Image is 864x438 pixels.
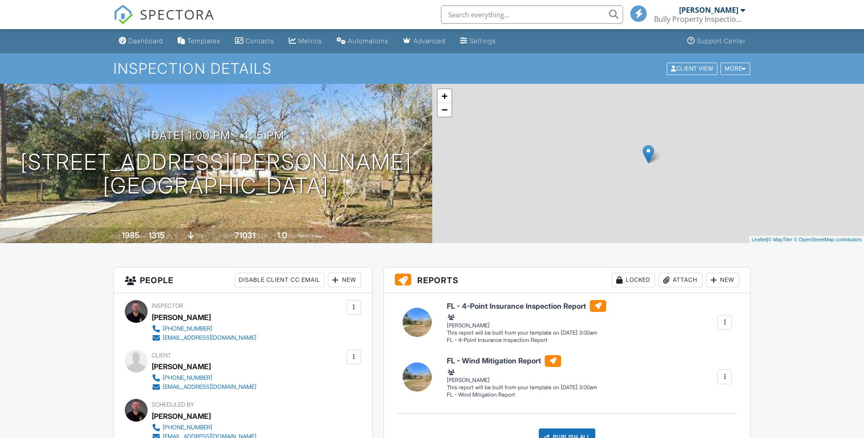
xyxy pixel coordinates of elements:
div: Support Center [697,37,746,45]
span: Built [110,233,120,239]
div: New [706,273,739,287]
div: [PERSON_NAME] [152,409,211,423]
div: [PERSON_NAME] [152,360,211,373]
a: [EMAIL_ADDRESS][DOMAIN_NAME] [152,382,256,392]
div: Disable Client CC Email [235,273,324,287]
h6: FL - Wind Mitigation Report [447,355,597,367]
div: 71031 [235,230,256,240]
div: Templates [187,37,220,45]
h6: FL - 4-Point Insurance Inspection Report [447,300,606,312]
a: [PHONE_NUMBER] [152,423,256,432]
div: Client View [667,62,717,75]
a: [PHONE_NUMBER] [152,324,256,333]
span: sq. ft. [166,233,179,239]
div: 1985 [122,230,140,240]
a: Zoom out [438,103,451,117]
img: The Best Home Inspection Software - Spectora [113,5,133,25]
a: [EMAIL_ADDRESS][DOMAIN_NAME] [152,333,256,342]
div: Bully Property Inspections LLC [654,15,745,24]
div: Attach [659,273,702,287]
a: Support Center [684,33,749,50]
a: Metrics [285,33,326,50]
div: [PHONE_NUMBER] [163,424,212,431]
a: SPECTORA [113,12,215,31]
div: FL - 4-Point Insurance Inspection Report [447,336,606,344]
div: Contacts [245,37,274,45]
div: 1.0 [277,230,287,240]
input: Search everything... [441,5,623,24]
h3: [DATE] 1:00 pm - 4:15 pm [148,129,284,142]
a: Advanced [399,33,449,50]
a: [PHONE_NUMBER] [152,373,256,382]
a: Zoom in [438,89,451,103]
div: [PERSON_NAME] [447,367,597,384]
h1: Inspection Details [113,61,751,76]
div: This report will be built from your template on [DATE] 3:00am [447,384,597,391]
h3: People [114,267,372,293]
div: Metrics [298,37,322,45]
h1: [STREET_ADDRESS][PERSON_NAME] [GEOGRAPHIC_DATA] [20,150,412,199]
a: Automations (Basic) [333,33,392,50]
span: bathrooms [288,233,314,239]
div: This report will be built from your template on [DATE] 3:00am [447,329,606,336]
div: 1315 [148,230,165,240]
a: Dashboard [115,33,167,50]
div: Automations [348,37,389,45]
div: | [749,236,864,244]
div: New [328,273,361,287]
span: Client [152,352,171,359]
a: Templates [174,33,224,50]
span: SPECTORA [140,5,215,24]
span: Inspector [152,302,183,309]
div: FL - Wind Mitigation Report [447,391,597,399]
div: [PHONE_NUMBER] [163,374,212,382]
span: Lot Size [214,233,233,239]
div: Locked [612,273,655,287]
a: © MapTiler [768,237,792,242]
span: sq.ft. [257,233,268,239]
div: More [721,62,750,75]
div: Settings [470,37,496,45]
a: Contacts [231,33,278,50]
div: [EMAIL_ADDRESS][DOMAIN_NAME] [163,334,256,341]
div: [EMAIL_ADDRESS][DOMAIN_NAME] [163,383,256,391]
div: [PERSON_NAME] [152,311,211,324]
h3: Reports [384,267,751,293]
a: Client View [666,65,720,71]
a: Settings [456,33,500,50]
div: [PERSON_NAME] [679,5,738,15]
span: Scheduled By [152,401,194,408]
div: [PERSON_NAME] [447,313,606,329]
div: Advanced [414,37,445,45]
a: Leaflet [752,237,767,242]
div: Dashboard [128,37,163,45]
a: © OpenStreetMap contributors [794,237,862,242]
div: [PHONE_NUMBER] [163,325,212,332]
span: slab [195,233,205,239]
